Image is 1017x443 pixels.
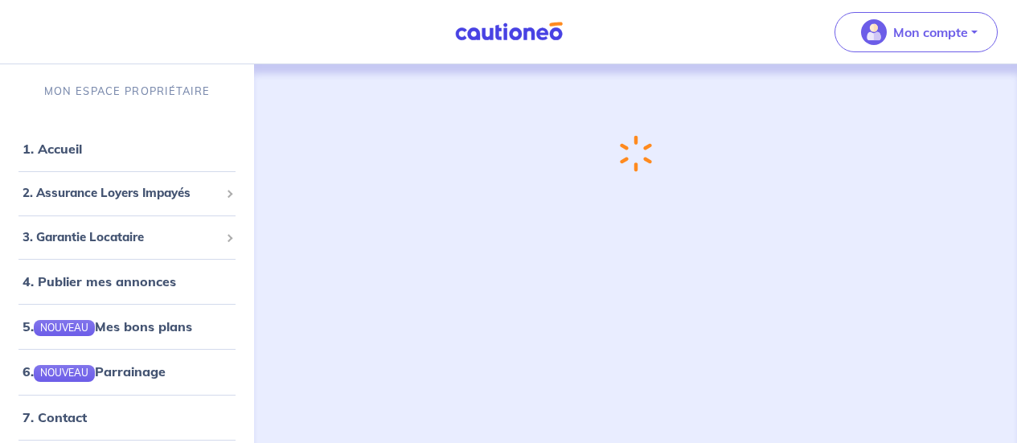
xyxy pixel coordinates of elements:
[6,178,248,209] div: 2. Assurance Loyers Impayés
[23,141,82,157] a: 1. Accueil
[449,22,569,42] img: Cautioneo
[44,84,210,99] p: MON ESPACE PROPRIÉTAIRE
[23,228,219,247] span: 3. Garantie Locataire
[835,12,998,52] button: illu_account_valid_menu.svgMon compte
[6,265,248,297] div: 4. Publier mes annonces
[893,23,968,42] p: Mon compte
[6,401,248,433] div: 7. Contact
[619,135,651,172] img: loading-spinner
[23,184,219,203] span: 2. Assurance Loyers Impayés
[23,363,166,379] a: 6.NOUVEAUParrainage
[6,133,248,165] div: 1. Accueil
[23,318,192,334] a: 5.NOUVEAUMes bons plans
[23,409,87,425] a: 7. Contact
[23,273,176,289] a: 4. Publier mes annonces
[861,19,887,45] img: illu_account_valid_menu.svg
[6,222,248,253] div: 3. Garantie Locataire
[6,355,248,388] div: 6.NOUVEAUParrainage
[6,310,248,343] div: 5.NOUVEAUMes bons plans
